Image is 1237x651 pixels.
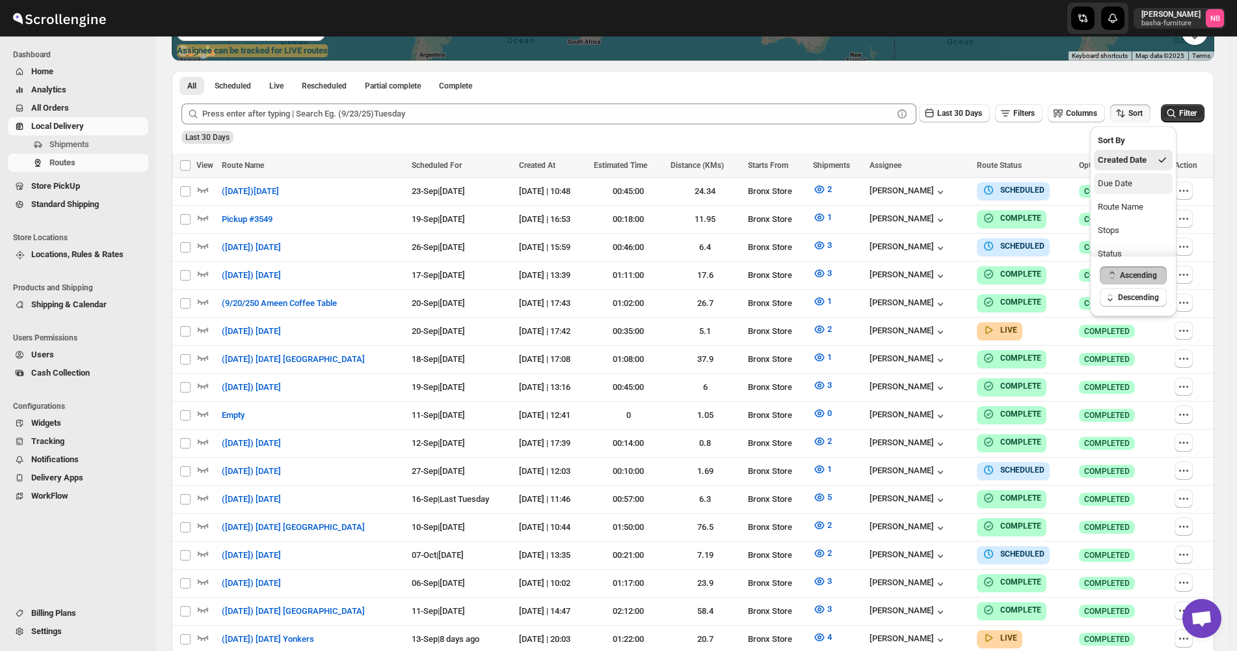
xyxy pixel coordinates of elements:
div: 17.6 [671,269,739,282]
span: 19-Sep | [DATE] [412,214,465,224]
div: Bronx Store [748,465,806,478]
button: Due Date [1094,173,1173,194]
span: ([DATE])[DATE] [222,185,279,198]
div: [DATE] | 17:42 [519,325,586,338]
div: Route Name [1098,201,1143,214]
button: Routes [8,154,148,172]
button: SCHEDULED [982,184,1044,197]
button: ([DATE]) [DATE] [GEOGRAPHIC_DATA] [214,349,373,370]
b: COMPLETE [1000,353,1041,363]
div: 24.34 [671,185,739,198]
input: Press enter after typing | Search Eg. (9/23/25)Tuesday [202,104,893,124]
span: Created At [519,161,555,170]
button: LIVE [982,324,1017,337]
b: COMPLETE [1000,493,1041,503]
span: Notifications [31,454,79,464]
button: Columns [1048,104,1105,122]
button: 2 [805,179,840,200]
button: [PERSON_NAME] [870,353,947,367]
div: 6.4 [671,241,739,254]
div: [PERSON_NAME] [870,549,947,562]
div: 01:11:00 [594,269,663,282]
span: Scheduled [215,81,251,91]
div: [PERSON_NAME] [870,437,947,450]
span: 18-Sep | [DATE] [412,354,465,364]
button: Cash Collection [8,364,148,382]
span: ([DATE]) [DATE] [222,325,281,338]
button: [PERSON_NAME] [870,409,947,422]
span: Standard Shipping [31,199,99,209]
div: Status [1098,247,1122,260]
span: 3 [827,576,832,586]
button: LIVE [982,631,1017,644]
span: Billing Plans [31,608,76,618]
span: 1 [827,464,832,474]
button: ([DATE]) [DATE] [214,545,289,566]
span: Tracking [31,436,64,446]
button: All routes [180,77,204,95]
button: All Orders [8,99,148,117]
button: COMPLETE [982,380,1041,393]
button: Filter [1161,104,1204,122]
span: Action [1175,161,1197,170]
button: Pickup #3549 [214,209,280,230]
button: Widgets [8,414,148,432]
span: 20-Sep | [DATE] [412,298,465,308]
span: COMPLETED [1084,410,1130,421]
span: Widgets [31,418,61,428]
div: Bronx Store [748,185,806,198]
b: COMPLETE [1000,605,1041,615]
button: 1 [805,459,840,480]
span: Filter [1179,109,1197,118]
button: COMPLETE [982,212,1041,225]
button: Keyboard shortcuts [1072,51,1128,61]
p: [PERSON_NAME] [1141,9,1201,20]
text: NB [1210,14,1220,23]
div: [DATE] | 15:59 [519,241,586,254]
span: Settings [31,626,62,636]
button: 2 [805,319,840,340]
span: COMPLETED [1084,438,1130,449]
span: (9/20/250 Ameen Coffee Table [222,297,337,310]
span: ([DATE]) [DATE] [GEOGRAPHIC_DATA] [222,521,365,534]
button: ([DATE]) [DATE] [214,461,289,482]
span: Shipments [49,139,89,149]
span: 1 [827,352,832,362]
div: [DATE] | 13:16 [519,381,586,394]
b: COMPLETE [1000,270,1041,279]
button: Created Date [1094,150,1173,171]
button: [PERSON_NAME] [870,577,947,590]
button: Locations, Rules & Rates [8,245,148,264]
span: Distance (KMs) [671,161,724,170]
div: Open chat [1182,599,1221,638]
button: ([DATE]) [DATE] [214,377,289,398]
span: Filters [1013,109,1035,118]
div: 00:10:00 [594,465,663,478]
button: ([DATE]) [DATE] [214,433,289,454]
b: COMPLETE [1000,409,1041,419]
button: ([DATE])[DATE] [214,181,287,202]
button: [PERSON_NAME] [870,381,947,395]
span: Partial complete [365,81,421,91]
span: 27-Sep | [DATE] [412,466,465,476]
b: SCHEDULED [1000,242,1044,251]
div: 01:08:00 [594,353,663,366]
span: Last 30 Days [185,133,230,142]
button: [PERSON_NAME] [870,186,947,199]
span: COMPLETED [1084,326,1130,337]
button: [PERSON_NAME] [870,521,947,534]
span: 3 [827,240,832,250]
button: COMPLETE [982,436,1041,449]
button: Notifications [8,450,148,469]
button: Route Name [1094,197,1173,217]
div: [DATE] | 12:03 [519,465,586,478]
span: Routes [49,158,75,167]
span: Live [269,81,284,91]
span: Configurations [13,401,150,411]
div: Bronx Store [748,437,806,450]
